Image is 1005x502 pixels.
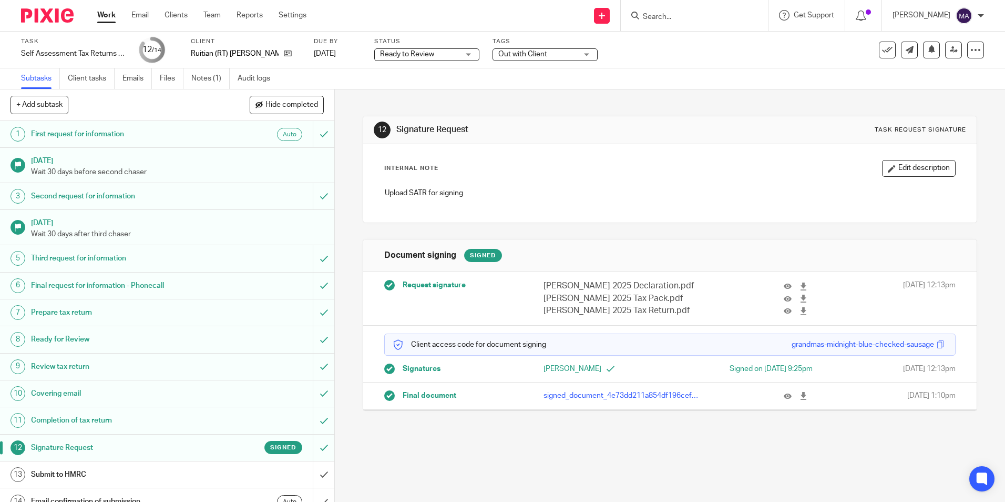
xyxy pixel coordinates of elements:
div: 12 [374,122,391,138]
label: Tags [493,37,598,46]
span: [DATE] 12:13pm [903,280,956,317]
span: Request signature [403,280,466,290]
span: Signatures [403,364,440,374]
p: Upload SATR for signing [385,188,955,198]
a: Emails [122,68,152,89]
input: Search [642,13,736,22]
span: Out with Client [498,51,547,58]
span: [DATE] 1:10pm [907,390,956,401]
small: /14 [152,47,161,53]
span: Signed [270,443,296,452]
h1: Signature Request [396,124,692,135]
div: Signed on [DATE] 9:25pm [686,364,813,374]
label: Status [374,37,479,46]
div: 1 [11,127,25,142]
div: 8 [11,332,25,347]
div: grandmas-midnight-blue-checked-sausage [792,339,934,350]
button: Hide completed [250,96,324,114]
a: Team [203,10,221,21]
div: 9 [11,359,25,374]
h1: Completion of tax return [31,413,212,428]
div: 6 [11,278,25,293]
p: Ruitian (RT) [PERSON_NAME] [191,48,279,59]
span: Hide completed [265,101,318,109]
div: 11 [11,413,25,428]
a: Audit logs [238,68,278,89]
label: Client [191,37,301,46]
h1: Second request for information [31,188,212,204]
div: 12 [142,44,161,56]
img: svg%3E [956,7,972,24]
span: Final document [403,390,456,401]
a: Client tasks [68,68,115,89]
label: Task [21,37,126,46]
a: Clients [165,10,188,21]
h1: Submit to HMRC [31,467,212,483]
a: Email [131,10,149,21]
div: 5 [11,251,25,266]
h1: Review tax return [31,359,212,375]
div: Auto [277,128,302,141]
p: signed_document_4e73dd211a854df196cef39bacd31e0b.pdf [543,390,702,401]
h1: [DATE] [31,215,324,228]
a: Notes (1) [191,68,230,89]
h1: Final request for information - Phonecall [31,278,212,294]
h1: [DATE] [31,153,324,166]
div: 3 [11,189,25,204]
p: Internal Note [384,164,438,173]
label: Due by [314,37,361,46]
h1: Prepare tax return [31,305,212,320]
h1: Third request for information [31,250,212,266]
a: Subtasks [21,68,60,89]
div: 10 [11,386,25,401]
div: 13 [11,467,25,482]
p: [PERSON_NAME] 2025 Tax Pack.pdf [543,293,702,305]
a: Settings [279,10,306,21]
a: Reports [237,10,263,21]
p: [PERSON_NAME] [543,364,670,374]
a: Work [97,10,116,21]
p: Wait 30 days after third chaser [31,229,324,239]
div: Self Assessment Tax Returns - NON BOOKKEEPING CLIENTS [21,48,126,59]
img: Pixie [21,8,74,23]
span: Ready to Review [380,51,434,58]
p: [PERSON_NAME] 2025 Tax Return.pdf [543,305,702,317]
h1: Document signing [384,250,456,261]
h1: Ready for Review [31,332,212,347]
div: 7 [11,305,25,320]
span: [DATE] 12:13pm [903,364,956,374]
button: + Add subtask [11,96,68,114]
p: Wait 30 days before second chaser [31,167,324,177]
h1: Covering email [31,386,212,401]
div: 12 [11,440,25,455]
p: Client access code for document signing [393,339,546,350]
button: Edit description [882,160,956,177]
div: Signed [464,249,502,262]
span: [DATE] [314,50,336,57]
span: Get Support [794,12,834,19]
p: [PERSON_NAME] 2025 Declaration.pdf [543,280,702,292]
a: Files [160,68,183,89]
h1: Signature Request [31,440,212,456]
h1: First request for information [31,126,212,142]
p: [PERSON_NAME] [893,10,950,21]
div: Task request signature [875,126,966,134]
